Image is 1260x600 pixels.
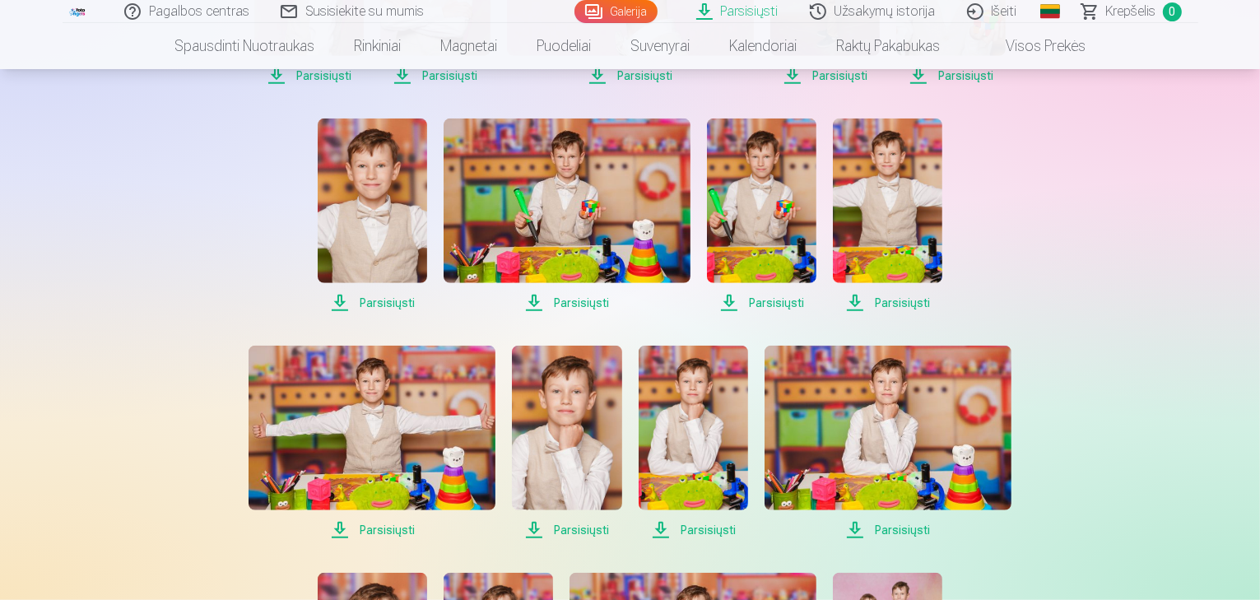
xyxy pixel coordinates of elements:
a: Parsisiųsti [512,346,621,540]
span: Parsisiųsti [254,66,364,86]
img: /fa5 [69,7,87,16]
a: Puodeliai [517,23,611,69]
a: Parsisiųsti [765,346,1011,540]
a: Parsisiųsti [318,119,427,313]
span: Parsisiųsti [380,66,490,86]
a: Raktų pakabukas [816,23,960,69]
a: Suvenyrai [611,23,709,69]
a: Rinkiniai [334,23,421,69]
span: Parsisiųsti [770,66,880,86]
span: Parsisiųsti [765,520,1011,540]
span: Parsisiųsti [707,293,816,313]
a: Parsisiųsti [444,119,690,313]
a: Parsisiųsti [639,346,748,540]
a: Magnetai [421,23,517,69]
a: Parsisiųsti [707,119,816,313]
a: Kalendoriai [709,23,816,69]
span: Krepšelis [1106,2,1156,21]
span: Parsisiųsti [639,520,748,540]
span: Parsisiųsti [833,293,942,313]
a: Visos prekės [960,23,1105,69]
span: Parsisiųsti [896,66,1006,86]
a: Parsisiųsti [833,119,942,313]
span: Parsisiųsti [512,520,621,540]
a: Spausdinti nuotraukas [155,23,334,69]
span: Parsisiųsti [444,293,690,313]
span: Parsisiųsti [249,520,495,540]
a: Parsisiųsti [249,346,495,540]
span: 0 [1163,2,1182,21]
span: Parsisiųsti [318,293,427,313]
span: Parsisiųsti [507,66,754,86]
